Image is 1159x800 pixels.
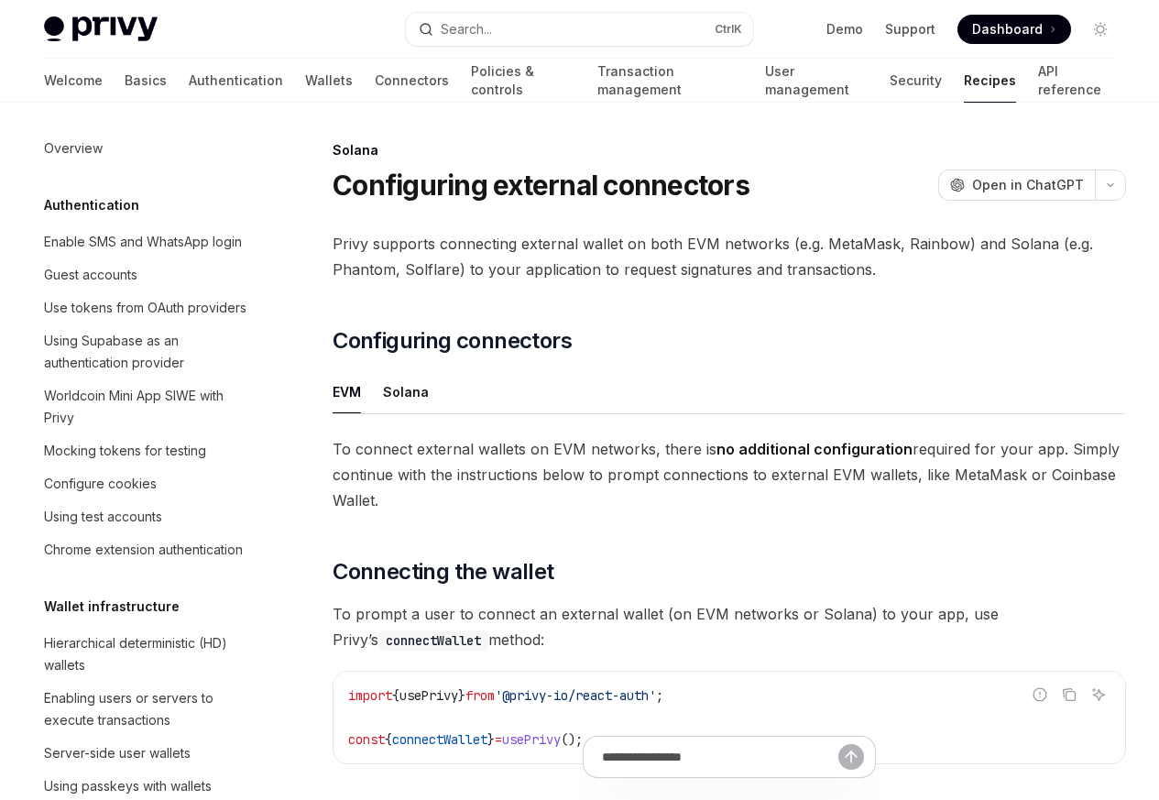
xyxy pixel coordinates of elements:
a: Worldcoin Mini App SIWE with Privy [29,379,264,434]
span: const [348,731,385,748]
h1: Configuring external connectors [333,169,749,202]
h5: Wallet infrastructure [44,596,180,618]
span: Dashboard [972,20,1043,38]
a: Welcome [44,59,103,103]
a: Authentication [189,59,283,103]
button: Ask AI [1087,683,1110,707]
span: To connect external wallets on EVM networks, there is required for your app. Simply continue with... [333,436,1126,513]
div: Overview [44,137,103,159]
a: Support [885,20,935,38]
span: Connecting the wallet [333,557,553,586]
div: Enabling users or servers to execute transactions [44,687,253,731]
span: usePrivy [399,687,458,704]
a: Mocking tokens for testing [29,434,264,467]
a: Configure cookies [29,467,264,500]
a: Chrome extension authentication [29,533,264,566]
span: = [495,731,502,748]
span: { [385,731,392,748]
div: Server-side user wallets [44,742,191,764]
a: Using Supabase as an authentication provider [29,324,264,379]
div: Search... [441,18,492,40]
div: Using test accounts [44,506,162,528]
a: Demo [826,20,863,38]
div: Guest accounts [44,264,137,286]
a: Recipes [964,59,1016,103]
span: from [465,687,495,704]
div: Hierarchical deterministic (HD) wallets [44,632,253,676]
span: Configuring connectors [333,326,572,356]
a: Connectors [375,59,449,103]
span: Open in ChatGPT [972,176,1084,194]
div: Using passkeys with wallets [44,775,212,797]
a: Security [890,59,942,103]
a: Hierarchical deterministic (HD) wallets [29,627,264,682]
a: Using test accounts [29,500,264,533]
a: Overview [29,132,264,165]
button: Open in ChatGPT [938,170,1095,201]
a: Server-side user wallets [29,737,264,770]
span: usePrivy [502,731,561,748]
div: Using Supabase as an authentication provider [44,330,253,374]
button: Open search [406,13,753,46]
code: connectWallet [378,630,488,651]
div: Worldcoin Mini App SIWE with Privy [44,385,253,429]
div: Mocking tokens for testing [44,440,206,462]
span: '@privy-io/react-auth' [495,687,656,704]
button: Send message [838,744,864,770]
a: Guest accounts [29,258,264,291]
a: Policies & controls [471,59,575,103]
div: Solana [383,370,429,413]
span: import [348,687,392,704]
span: (); [561,731,583,748]
span: connectWallet [392,731,487,748]
div: Chrome extension authentication [44,539,243,561]
div: Solana [333,141,1126,159]
span: { [392,687,399,704]
h5: Authentication [44,194,139,216]
input: Ask a question... [602,737,838,777]
span: } [458,687,465,704]
div: Use tokens from OAuth providers [44,297,246,319]
button: Toggle dark mode [1086,15,1115,44]
a: Wallets [305,59,353,103]
a: API reference [1038,59,1115,103]
span: } [487,731,495,748]
div: EVM [333,370,361,413]
a: Dashboard [957,15,1071,44]
div: Enable SMS and WhatsApp login [44,231,242,253]
a: Use tokens from OAuth providers [29,291,264,324]
strong: no additional configuration [716,440,913,458]
a: Transaction management [597,59,742,103]
button: Copy the contents from the code block [1057,683,1081,707]
a: Basics [125,59,167,103]
span: To prompt a user to connect an external wallet (on EVM networks or Solana) to your app, use Privy... [333,601,1126,652]
a: Enabling users or servers to execute transactions [29,682,264,737]
img: light logo [44,16,158,42]
div: Configure cookies [44,473,157,495]
a: Enable SMS and WhatsApp login [29,225,264,258]
button: Report incorrect code [1028,683,1052,707]
a: User management [765,59,869,103]
span: Privy supports connecting external wallet on both EVM networks (e.g. MetaMask, Rainbow) and Solan... [333,231,1126,282]
span: ; [656,687,663,704]
span: Ctrl K [715,22,742,37]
